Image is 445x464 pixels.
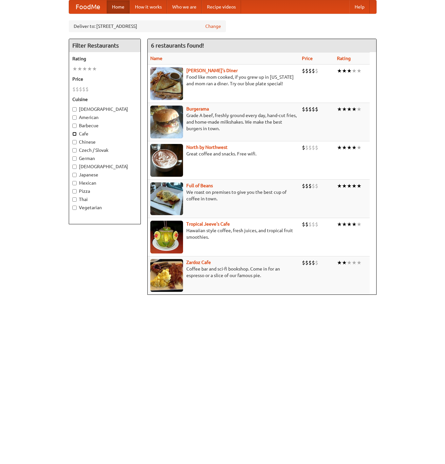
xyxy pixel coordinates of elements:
[69,39,140,52] h4: Filter Restaurants
[72,197,77,202] input: Thai
[72,171,137,178] label: Japanese
[305,182,308,190] li: $
[352,221,357,228] li: ★
[72,86,76,93] li: $
[150,106,183,138] img: burgerama.jpg
[92,65,97,72] li: ★
[151,42,204,49] ng-pluralize: 6 restaurants found!
[72,65,77,72] li: ★
[337,221,342,228] li: ★
[308,106,312,113] li: $
[150,259,183,292] img: zardoz.jpg
[87,65,92,72] li: ★
[302,221,305,228] li: $
[305,221,308,228] li: $
[315,67,318,74] li: $
[72,173,77,177] input: Japanese
[302,144,305,151] li: $
[347,144,352,151] li: ★
[72,96,137,103] h5: Cuisine
[150,144,183,177] img: north.jpg
[308,67,312,74] li: $
[342,144,347,151] li: ★
[312,182,315,190] li: $
[150,74,297,87] p: Food like mom cooked, if you grew up in [US_STATE] and mom ran a diner. Try our blue plate special!
[315,259,318,266] li: $
[72,122,137,129] label: Barbecue
[315,144,318,151] li: $
[302,182,305,190] li: $
[79,86,82,93] li: $
[352,182,357,190] li: ★
[202,0,241,13] a: Recipe videos
[107,0,130,13] a: Home
[150,227,297,240] p: Hawaiian style coffee, fresh juices, and tropical fruit smoothies.
[72,55,137,62] h5: Rating
[312,67,315,74] li: $
[312,106,315,113] li: $
[186,183,213,188] a: Full of Beans
[305,106,308,113] li: $
[72,163,137,170] label: [DEMOGRAPHIC_DATA]
[352,144,357,151] li: ★
[347,259,352,266] li: ★
[337,56,351,61] a: Rating
[352,106,357,113] li: ★
[72,204,137,211] label: Vegetarian
[72,156,77,161] input: German
[347,67,352,74] li: ★
[85,86,89,93] li: $
[72,148,77,152] input: Czech / Slovak
[308,221,312,228] li: $
[72,189,77,193] input: Pizza
[337,144,342,151] li: ★
[150,112,297,132] p: Grade A beef, freshly ground every day, hand-cut fries, and home-made milkshakes. We make the bes...
[342,106,347,113] li: ★
[150,67,183,100] img: sallys.jpg
[305,144,308,151] li: $
[72,206,77,210] input: Vegetarian
[72,140,77,144] input: Chinese
[302,259,305,266] li: $
[186,68,238,73] a: [PERSON_NAME]'s Diner
[302,106,305,113] li: $
[72,165,77,169] input: [DEMOGRAPHIC_DATA]
[357,67,362,74] li: ★
[150,189,297,202] p: We roast on premises to give you the best cup of coffee in town.
[150,151,297,157] p: Great coffee and snacks. Free wifi.
[186,106,209,111] a: Burgerama
[167,0,202,13] a: Who we are
[150,56,162,61] a: Name
[315,221,318,228] li: $
[352,259,357,266] li: ★
[342,182,347,190] li: ★
[186,260,211,265] a: Zardoz Cafe
[69,0,107,13] a: FoodMe
[72,196,137,203] label: Thai
[312,259,315,266] li: $
[72,106,137,112] label: [DEMOGRAPHIC_DATA]
[72,76,137,82] h5: Price
[72,155,137,162] label: German
[347,182,352,190] li: ★
[205,23,221,30] a: Change
[72,115,77,120] input: American
[308,182,312,190] li: $
[315,106,318,113] li: $
[308,259,312,266] li: $
[72,107,77,111] input: [DEMOGRAPHIC_DATA]
[305,259,308,266] li: $
[72,181,77,185] input: Mexican
[150,266,297,279] p: Coffee bar and sci-fi bookshop. Come in for an espresso or a slice of our famous pie.
[337,67,342,74] li: ★
[186,145,228,150] a: North by Northwest
[130,0,167,13] a: How it works
[302,67,305,74] li: $
[315,182,318,190] li: $
[342,259,347,266] li: ★
[357,106,362,113] li: ★
[72,180,137,186] label: Mexican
